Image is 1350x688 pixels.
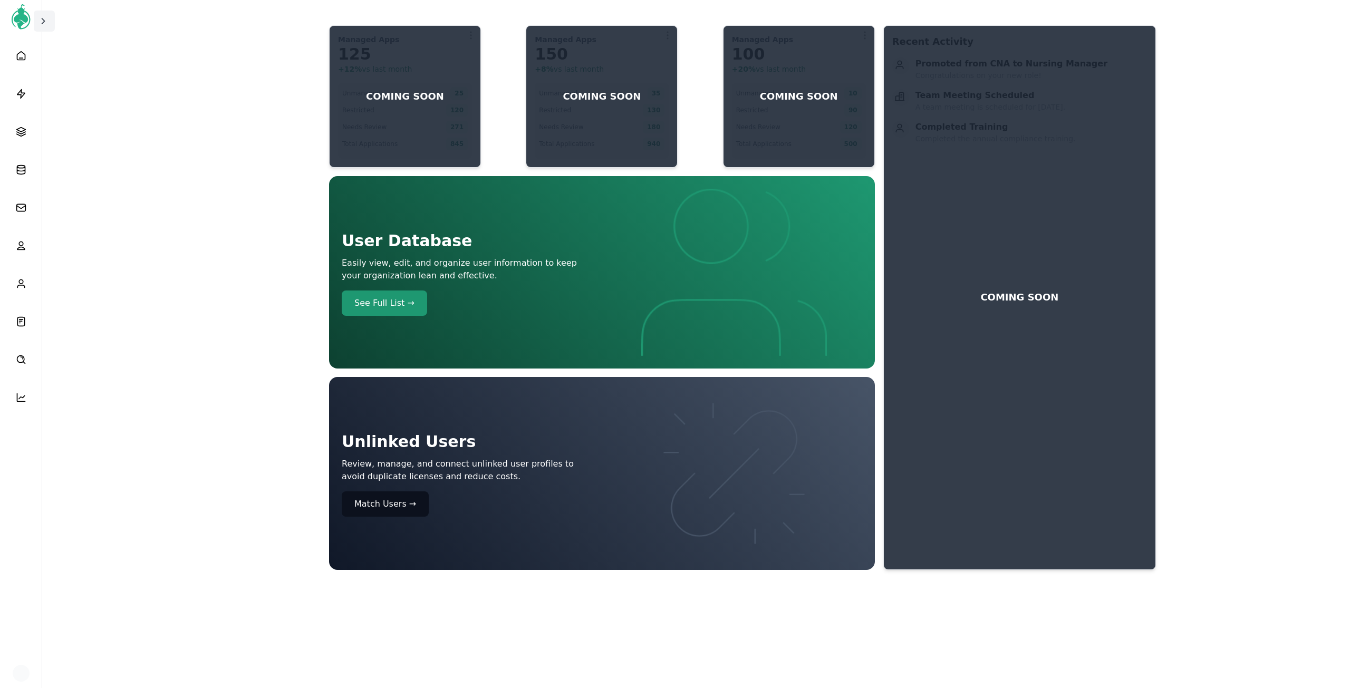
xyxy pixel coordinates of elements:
[563,89,641,104] p: COMING SOON
[342,430,597,453] h1: Unlinked Users
[342,290,427,316] button: See Full List →
[606,390,862,557] img: Dashboard Users
[342,229,597,253] h1: User Database
[342,290,597,316] a: See Full List →
[366,89,444,104] p: COMING SOON
[342,491,429,517] button: Match Users →
[342,491,597,517] a: Match Users →
[342,257,597,282] p: Easily view, edit, and organize user information to keep your organization lean and effective.
[980,290,1058,305] p: COMING SOON
[606,189,862,356] img: Dashboard Users
[760,89,838,104] p: COMING SOON
[342,458,597,483] p: Review, manage, and connect unlinked user profiles to avoid duplicate licenses and reduce costs.
[8,4,34,30] img: AccessGenie Logo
